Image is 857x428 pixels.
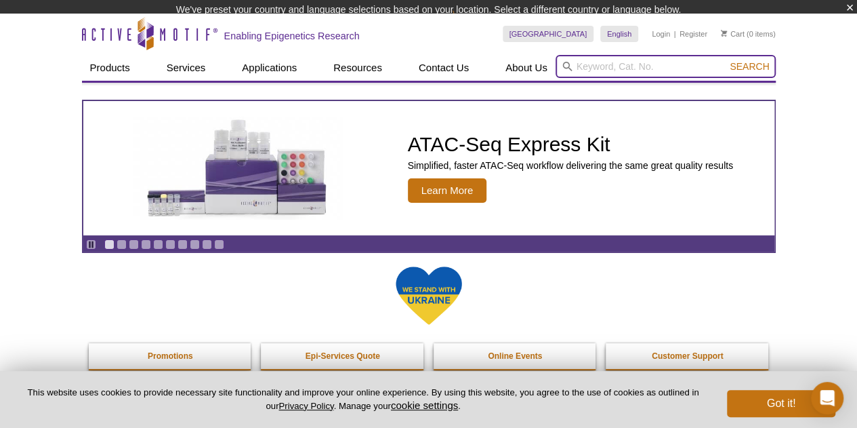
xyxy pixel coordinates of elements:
[224,30,360,42] h2: Enabling Epigenetics Research
[22,387,705,412] p: This website uses cookies to provide necessary site functionality and improve your online experie...
[261,343,425,369] a: Epi-Services Quote
[214,239,224,250] a: Go to slide 10
[165,239,175,250] a: Go to slide 6
[408,134,733,155] h2: ATAC-Seq Express Kit
[606,343,770,369] a: Customer Support
[721,29,745,39] a: Cart
[153,239,163,250] a: Go to slide 5
[159,55,214,81] a: Services
[234,55,305,81] a: Applications
[141,239,151,250] a: Go to slide 4
[86,239,96,250] a: Toggle autoplay
[503,26,594,42] a: [GEOGRAPHIC_DATA]
[190,239,200,250] a: Go to slide 8
[652,29,670,39] a: Login
[202,239,212,250] a: Go to slide 9
[727,390,835,417] button: Got it!
[325,55,390,81] a: Resources
[129,239,139,250] a: Go to slide 3
[556,55,776,78] input: Keyword, Cat. No.
[177,239,188,250] a: Go to slide 7
[811,382,843,414] div: Open Intercom Messenger
[721,26,776,42] li: (0 items)
[82,55,138,81] a: Products
[453,10,488,42] img: Change Here
[395,265,463,326] img: We Stand With Ukraine
[408,159,733,172] p: Simplified, faster ATAC-Seq workflow delivering the same great quality results
[730,61,769,72] span: Search
[488,351,542,361] strong: Online Events
[411,55,477,81] a: Contact Us
[127,117,350,220] img: ATAC-Seq Express Kit
[497,55,556,81] a: About Us
[117,239,127,250] a: Go to slide 2
[148,351,193,361] strong: Promotions
[83,101,774,235] article: ATAC-Seq Express Kit
[680,29,707,39] a: Register
[83,101,774,235] a: ATAC-Seq Express Kit ATAC-Seq Express Kit Simplified, faster ATAC-Seq workflow delivering the sam...
[278,401,333,411] a: Privacy Policy
[89,343,253,369] a: Promotions
[652,351,723,361] strong: Customer Support
[391,400,458,411] button: cookie settings
[674,26,676,42] li: |
[104,239,114,250] a: Go to slide 1
[721,30,727,37] img: Your Cart
[726,60,773,73] button: Search
[600,26,638,42] a: English
[306,351,380,361] strong: Epi-Services Quote
[408,178,487,203] span: Learn More
[434,343,598,369] a: Online Events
